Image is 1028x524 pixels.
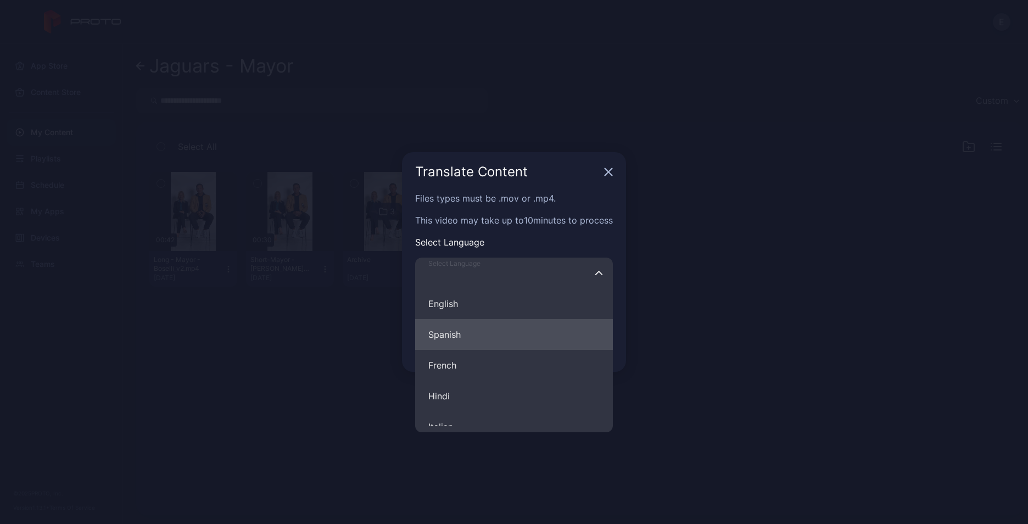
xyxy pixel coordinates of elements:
p: Files types must be .mov or .mp4. [415,192,613,205]
span: Select Language [428,259,481,268]
p: Select Language [415,236,613,249]
button: Select LanguageEnglishSpanishFrenchItalian [415,381,613,411]
button: Select LanguageSpanishFrenchHindiItalian [415,288,613,319]
button: Select LanguageEnglishSpanishHindiItalian [415,350,613,381]
button: Select LanguageEnglishSpanishFrenchHindi [415,411,613,442]
p: This video may take up to 10 minutes to process [415,214,613,227]
button: Select LanguageEnglishSpanishFrenchHindiItalian [594,258,603,288]
button: Select LanguageEnglishFrenchHindiItalian [415,319,613,350]
input: Select LanguageEnglishSpanishFrenchHindiItalian [415,258,613,288]
div: Translate Content [415,165,600,179]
